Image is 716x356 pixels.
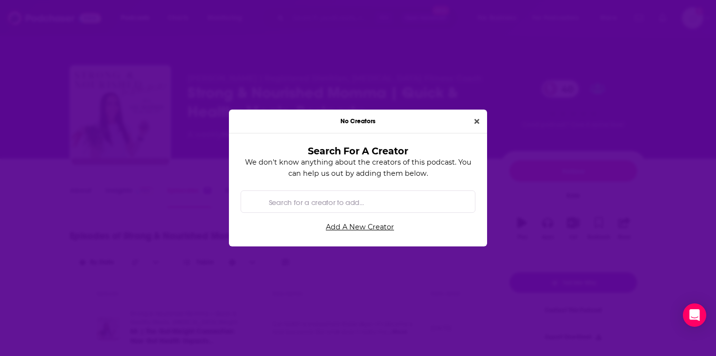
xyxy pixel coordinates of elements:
p: We don't know anything about the creators of this podcast. You can help us out by adding them below. [241,157,475,179]
div: Open Intercom Messenger [683,303,706,327]
a: Add A New Creator [245,219,475,235]
div: Search by entity type [241,190,475,213]
button: Close [471,116,483,127]
div: No Creators [229,110,487,133]
h3: Search For A Creator [256,145,460,157]
input: Search for a creator to add... [265,191,467,213]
